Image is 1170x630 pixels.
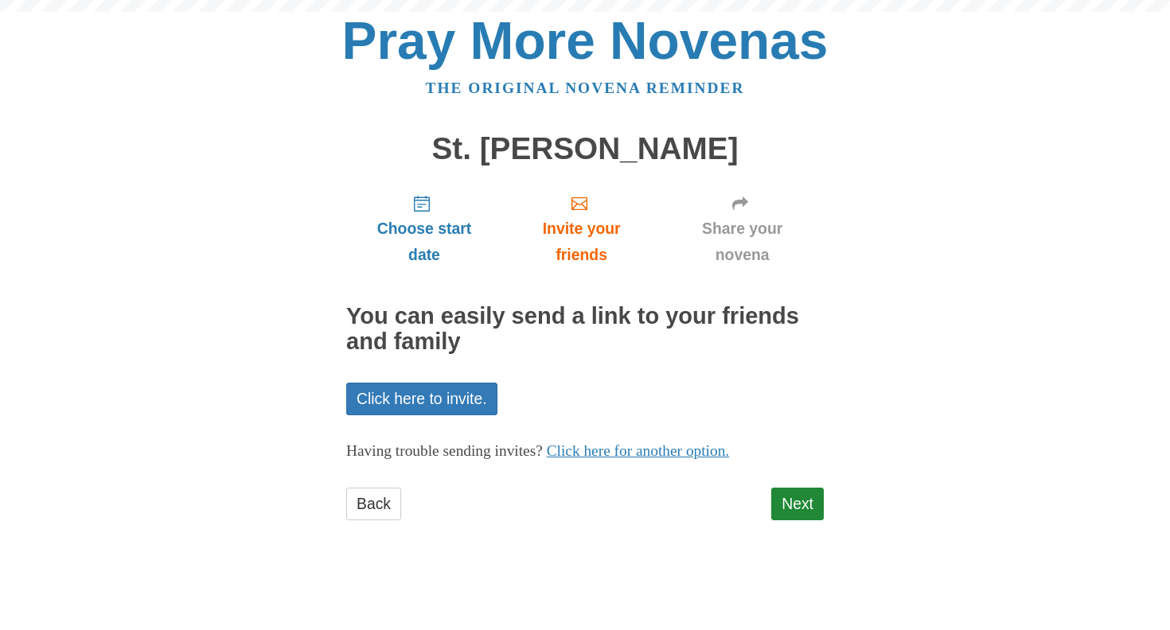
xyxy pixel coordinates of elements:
a: Click here to invite. [346,383,497,415]
a: Next [771,488,824,520]
a: Back [346,488,401,520]
span: Share your novena [677,216,808,268]
span: Having trouble sending invites? [346,442,543,459]
span: Invite your friends [518,216,645,268]
a: Choose start date [346,181,502,276]
a: Click here for another option. [547,442,730,459]
h1: St. [PERSON_NAME] [346,132,824,166]
a: Share your novena [661,181,824,276]
a: Pray More Novenas [342,11,829,70]
h2: You can easily send a link to your friends and family [346,304,824,355]
span: Choose start date [362,216,486,268]
a: The original novena reminder [426,80,745,96]
a: Invite your friends [502,181,661,276]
